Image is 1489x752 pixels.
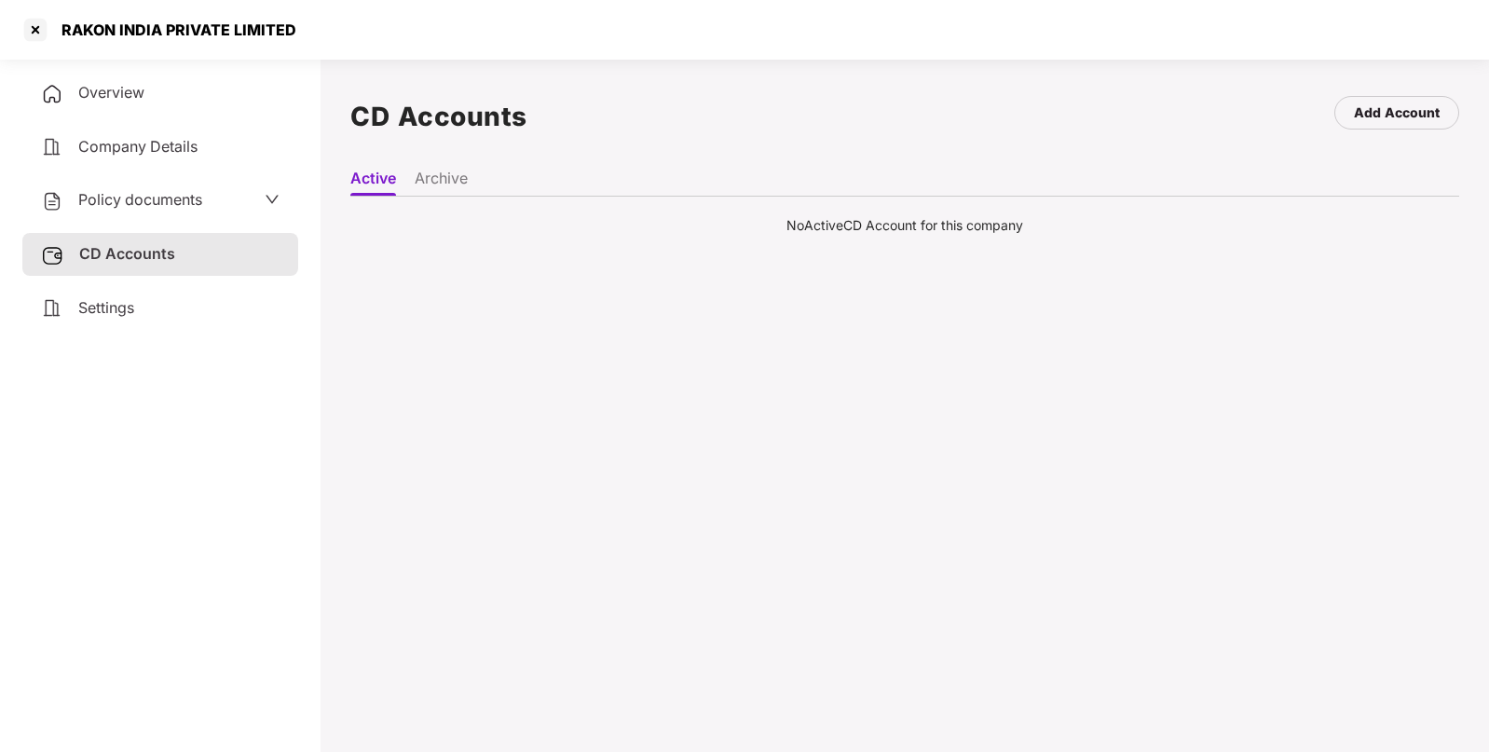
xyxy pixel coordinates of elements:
[41,244,64,267] img: svg+xml;base64,PHN2ZyB3aWR0aD0iMjUiIGhlaWdodD0iMjQiIHZpZXdCb3g9IjAgMCAyNSAyNCIgZmlsbD0ibm9uZSIgeG...
[78,190,202,209] span: Policy documents
[265,192,280,207] span: down
[1354,103,1440,123] div: Add Account
[79,244,175,263] span: CD Accounts
[78,298,134,317] span: Settings
[41,190,63,212] img: svg+xml;base64,PHN2ZyB4bWxucz0iaHR0cDovL3d3dy53My5vcmcvMjAwMC9zdmciIHdpZHRoPSIyNCIgaGVpZ2h0PSIyNC...
[78,83,144,102] span: Overview
[41,83,63,105] img: svg+xml;base64,PHN2ZyB4bWxucz0iaHR0cDovL3d3dy53My5vcmcvMjAwMC9zdmciIHdpZHRoPSIyNCIgaGVpZ2h0PSIyNC...
[350,169,396,196] li: Active
[41,136,63,158] img: svg+xml;base64,PHN2ZyB4bWxucz0iaHR0cDovL3d3dy53My5vcmcvMjAwMC9zdmciIHdpZHRoPSIyNCIgaGVpZ2h0PSIyNC...
[350,96,527,137] h1: CD Accounts
[415,169,468,196] li: Archive
[350,215,1459,236] div: No Active CD Account for this company
[78,137,198,156] span: Company Details
[50,21,296,39] div: RAKON INDIA PRIVATE LIMITED
[41,297,63,320] img: svg+xml;base64,PHN2ZyB4bWxucz0iaHR0cDovL3d3dy53My5vcmcvMjAwMC9zdmciIHdpZHRoPSIyNCIgaGVpZ2h0PSIyNC...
